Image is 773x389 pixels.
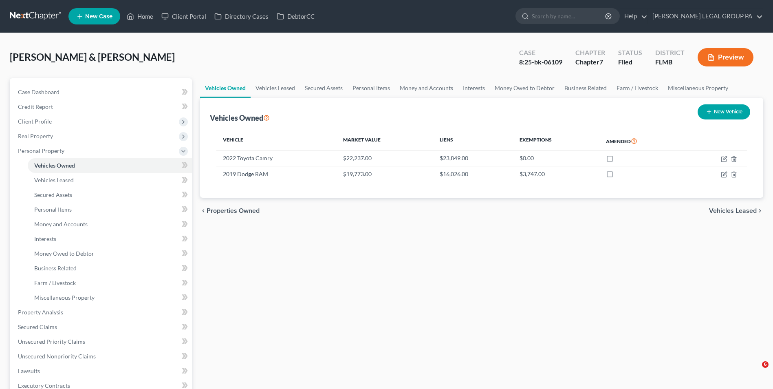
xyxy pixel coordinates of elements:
div: Case [519,48,562,57]
span: Vehicles Leased [34,177,74,183]
span: Lawsuits [18,367,40,374]
a: Vehicles Owned [28,158,192,173]
a: Money Owed to Debtor [490,78,559,98]
span: Interests [34,235,56,242]
td: 2022 Toyota Camry [216,150,337,166]
a: Unsecured Priority Claims [11,334,192,349]
div: Filed [618,57,642,67]
th: Liens [433,132,513,150]
span: Real Property [18,133,53,139]
a: Farm / Livestock [612,78,663,98]
td: 2019 Dodge RAM [216,166,337,181]
a: Vehicles Leased [28,173,192,188]
span: 6 [762,361,769,368]
div: Vehicles Owned [210,113,270,123]
a: Property Analysis [11,305,192,320]
span: Money and Accounts [34,221,88,228]
span: Properties Owned [207,208,260,214]
span: Secured Assets [34,191,72,198]
span: Miscellaneous Property [34,294,95,301]
a: DebtorCC [273,9,319,24]
a: Client Portal [157,9,210,24]
span: Personal Items [34,206,72,213]
button: New Vehicle [698,104,750,119]
a: Money and Accounts [28,217,192,232]
button: Preview [698,48,753,66]
span: Secured Claims [18,323,57,330]
a: Unsecured Nonpriority Claims [11,349,192,364]
a: Personal Items [348,78,395,98]
span: Executory Contracts [18,382,70,389]
iframe: Intercom live chat [745,361,765,381]
a: Money Owed to Debtor [28,246,192,261]
span: Business Related [34,265,77,272]
div: Chapter [575,48,605,57]
span: Unsecured Priority Claims [18,338,85,345]
span: Personal Property [18,147,64,154]
div: District [655,48,685,57]
th: Market Value [337,132,433,150]
th: Amended [599,132,685,150]
input: Search by name... [532,9,606,24]
a: Business Related [559,78,612,98]
th: Exemptions [513,132,599,150]
i: chevron_left [200,208,207,214]
td: $23,849.00 [433,150,513,166]
span: New Case [85,13,112,20]
span: Unsecured Nonpriority Claims [18,353,96,360]
div: FLMB [655,57,685,67]
a: Farm / Livestock [28,276,192,290]
span: Money Owed to Debtor [34,250,94,257]
a: Secured Assets [300,78,348,98]
a: Vehicles Owned [200,78,251,98]
span: Case Dashboard [18,88,59,95]
a: Home [123,9,157,24]
a: Personal Items [28,202,192,217]
div: 8:25-bk-06109 [519,57,562,67]
td: $16,026.00 [433,166,513,181]
a: Credit Report [11,99,192,114]
div: Status [618,48,642,57]
button: chevron_left Properties Owned [200,208,260,214]
td: $3,747.00 [513,166,599,181]
div: Chapter [575,57,605,67]
a: Interests [458,78,490,98]
span: Credit Report [18,103,53,110]
a: Miscellaneous Property [28,290,192,305]
span: 7 [599,58,603,66]
a: Vehicles Leased [251,78,300,98]
a: Secured Claims [11,320,192,334]
span: Vehicles Owned [34,162,75,169]
td: $19,773.00 [337,166,433,181]
a: Help [620,9,647,24]
span: [PERSON_NAME] & [PERSON_NAME] [10,51,175,63]
a: Directory Cases [210,9,273,24]
td: $0.00 [513,150,599,166]
span: Client Profile [18,118,52,125]
button: Vehicles Leased chevron_right [709,208,763,214]
a: Secured Assets [28,188,192,202]
a: Business Related [28,261,192,276]
a: [PERSON_NAME] LEGAL GROUP PA [648,9,763,24]
a: Miscellaneous Property [663,78,733,98]
i: chevron_right [757,208,763,214]
a: Lawsuits [11,364,192,378]
span: Vehicles Leased [709,208,757,214]
span: Property Analysis [18,309,63,316]
a: Case Dashboard [11,85,192,99]
span: Farm / Livestock [34,279,76,286]
th: Vehicle [216,132,337,150]
a: Interests [28,232,192,246]
td: $22,237.00 [337,150,433,166]
a: Money and Accounts [395,78,458,98]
